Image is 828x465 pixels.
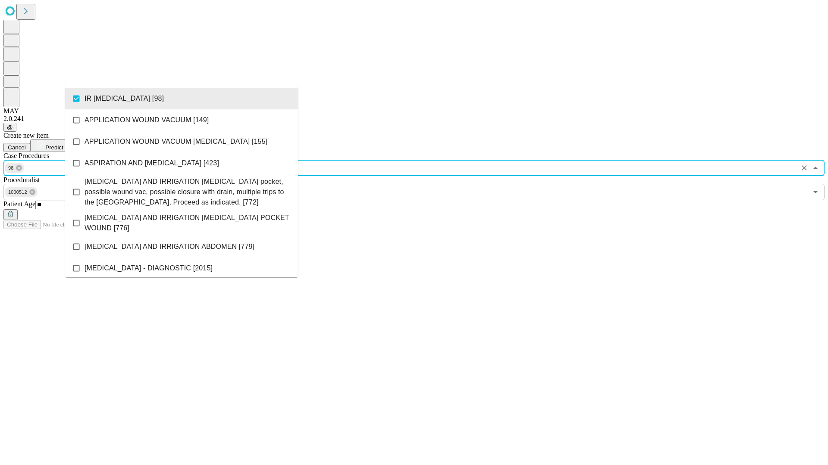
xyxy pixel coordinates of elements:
[3,115,825,123] div: 2.0.241
[85,158,219,168] span: ASPIRATION AND [MEDICAL_DATA] [423]
[85,115,209,125] span: APPLICATION WOUND VACUUM [149]
[7,124,13,130] span: @
[809,162,822,174] button: Close
[85,263,213,273] span: [MEDICAL_DATA] - DIAGNOSTIC [2015]
[5,163,17,173] span: 98
[809,186,822,198] button: Open
[3,176,40,183] span: Proceduralist
[5,187,38,197] div: 1000512
[3,107,825,115] div: MAY
[85,242,254,252] span: [MEDICAL_DATA] AND IRRIGATION ABDOMEN [779]
[85,177,291,208] span: [MEDICAL_DATA] AND IRRIGATION [MEDICAL_DATA] pocket, possible wound vac, possible closure with dr...
[798,162,810,174] button: Clear
[5,187,31,197] span: 1000512
[3,123,16,132] button: @
[85,213,291,233] span: [MEDICAL_DATA] AND IRRIGATION [MEDICAL_DATA] POCKET WOUND [776]
[3,200,35,208] span: Patient Age
[8,144,26,151] span: Cancel
[85,136,267,147] span: APPLICATION WOUND VACUUM [MEDICAL_DATA] [155]
[30,139,70,152] button: Predict
[3,152,49,159] span: Scheduled Procedure
[5,163,24,173] div: 98
[3,143,30,152] button: Cancel
[85,93,164,104] span: IR [MEDICAL_DATA] [98]
[45,144,63,151] span: Predict
[3,132,49,139] span: Create new item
